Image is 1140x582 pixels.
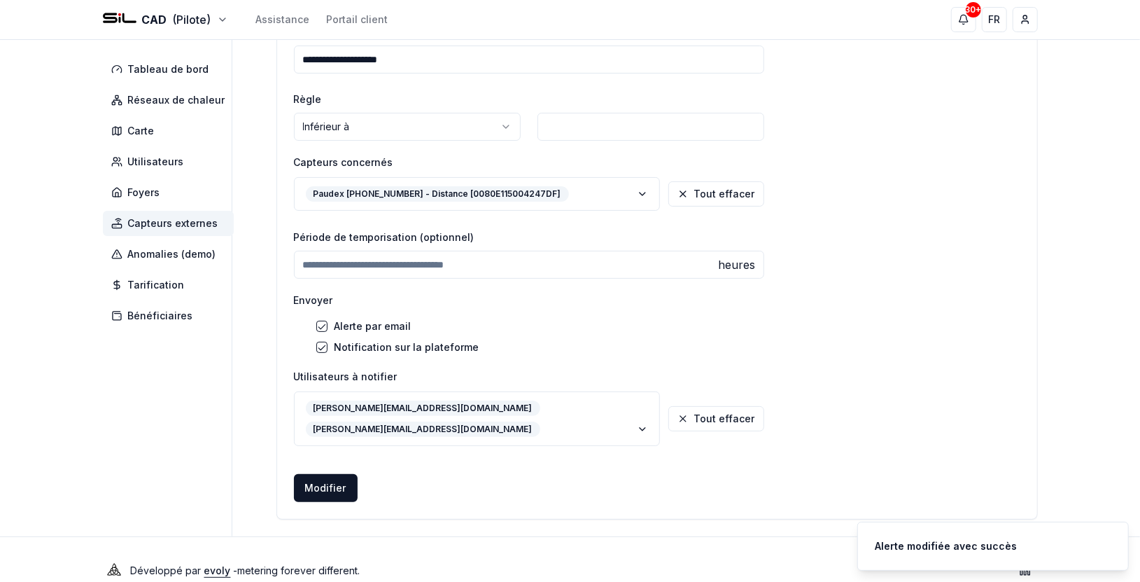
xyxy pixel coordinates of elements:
[668,406,764,431] button: Tout effacer
[173,11,211,28] span: (Pilote)
[128,278,185,292] span: Tarification
[128,309,193,323] span: Bénéficiaires
[256,13,310,27] a: Assistance
[988,13,1000,27] span: FR
[335,321,411,337] label: Alerte par email
[335,342,479,358] label: Notification sur la plateforme
[128,62,209,76] span: Tableau de bord
[327,13,388,27] a: Portail client
[142,11,167,28] span: CAD
[951,7,976,32] button: 30+
[294,474,358,502] button: Modifier
[306,186,569,202] div: Paudex [PHONE_NUMBER] - Distance [0080E115004247DF]
[103,57,239,82] a: Tableau de bord
[128,124,155,138] span: Carte
[875,539,1017,553] div: Alerte modifiée avec succès
[306,422,540,437] div: [PERSON_NAME][EMAIL_ADDRESS][DOMAIN_NAME]
[103,88,239,113] a: Réseaux de chaleur
[103,211,239,236] a: Capteurs externes
[103,3,136,36] img: SIL - CAD Logo
[103,272,239,298] a: Tarification
[131,561,360,581] p: Développé par - metering forever different .
[103,242,239,267] a: Anomalies (demo)
[128,155,184,169] span: Utilisateurs
[128,216,218,230] span: Capteurs externes
[294,296,764,305] label: Envoyer
[668,181,764,207] button: Tout effacer
[204,564,231,576] a: evoly
[103,118,239,144] a: Carte
[103,149,239,174] a: Utilisateurs
[103,560,125,582] img: Evoly Logo
[294,93,322,105] label: Règle
[294,158,764,167] label: Capteurs concernés
[294,177,660,211] button: label
[710,251,764,279] div: heures
[128,247,216,261] span: Anomalies (demo)
[103,303,239,328] a: Bénéficiaires
[294,372,764,382] label: Utilisateurs à notifier
[966,2,981,18] div: 30+
[103,180,239,205] a: Foyers
[128,93,225,107] span: Réseaux de chaleur
[306,401,540,416] div: [PERSON_NAME][EMAIL_ADDRESS][DOMAIN_NAME]
[982,7,1007,32] button: FR
[294,392,660,446] button: label
[294,231,474,243] label: Période de temporisation (optionnel)
[128,186,160,200] span: Foyers
[103,11,228,28] button: CAD(Pilote)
